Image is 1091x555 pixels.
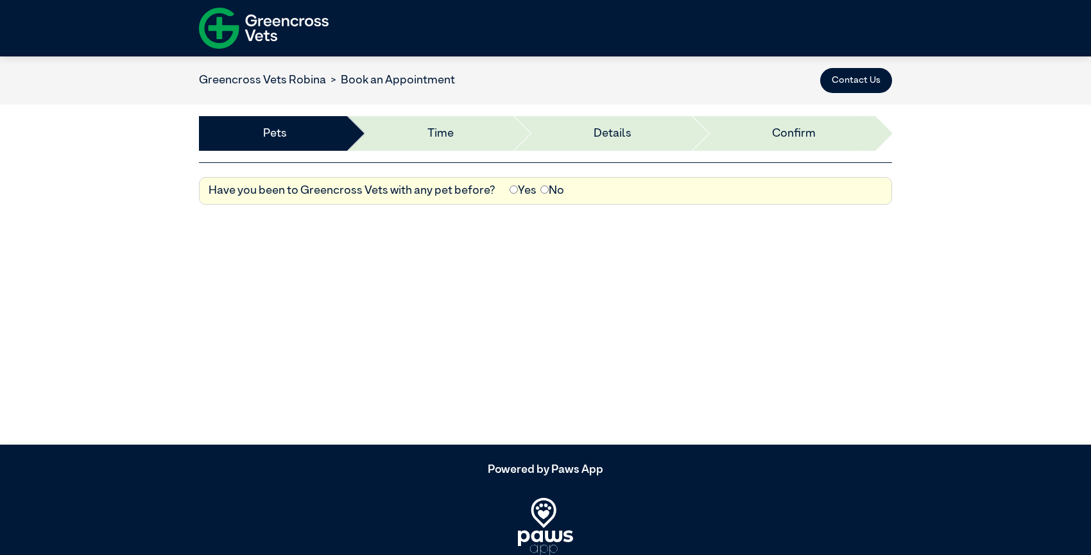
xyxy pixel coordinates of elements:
[510,185,518,194] input: Yes
[326,72,455,89] li: Book an Appointment
[199,74,326,86] a: Greencross Vets Robina
[540,185,549,194] input: No
[199,3,329,53] img: f-logo
[820,68,892,94] button: Contact Us
[199,72,455,89] nav: breadcrumb
[263,125,287,142] a: Pets
[199,463,892,477] h5: Powered by Paws App
[540,182,564,200] label: No
[510,182,537,200] label: Yes
[209,182,495,200] label: Have you been to Greencross Vets with any pet before?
